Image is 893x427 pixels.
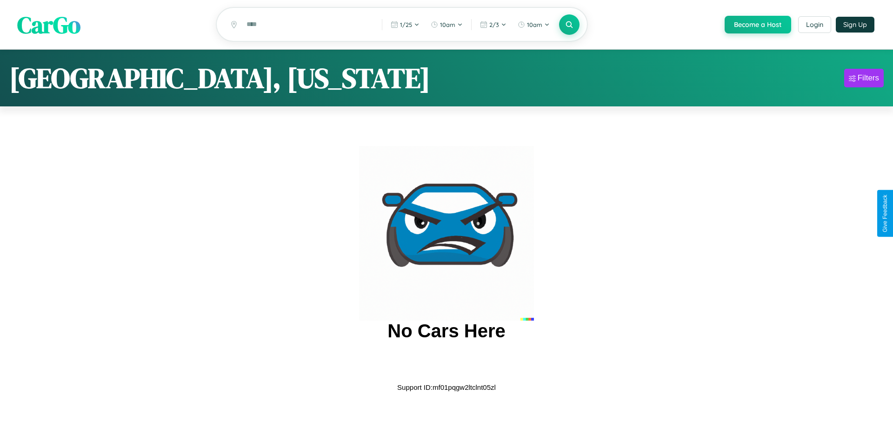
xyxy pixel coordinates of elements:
button: 1/25 [386,17,424,32]
span: 1 / 25 [400,21,412,28]
p: Support ID: mf01pqgw2ltclnt05zl [397,381,496,394]
button: Become a Host [725,16,791,33]
div: Filters [858,73,879,83]
button: Sign Up [836,17,874,33]
span: 10am [527,21,542,28]
button: 10am [426,17,467,32]
button: Filters [844,69,884,87]
button: 2/3 [475,17,511,32]
h2: No Cars Here [387,321,505,342]
button: Login [798,16,831,33]
h1: [GEOGRAPHIC_DATA], [US_STATE] [9,59,430,97]
button: 10am [513,17,554,32]
img: car [359,146,534,321]
span: 2 / 3 [489,21,499,28]
span: CarGo [17,8,80,40]
div: Give Feedback [882,195,888,232]
span: 10am [440,21,455,28]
